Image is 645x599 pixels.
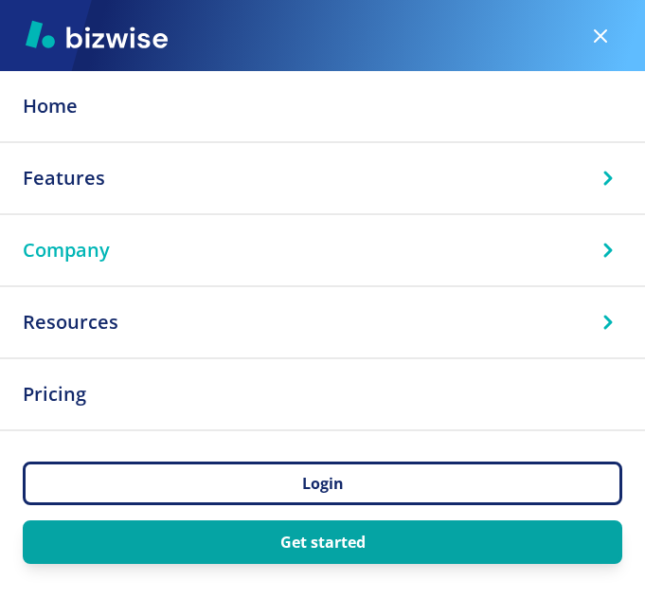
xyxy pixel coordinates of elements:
img: Bizwise Logo [26,20,168,48]
button: Get started [23,520,622,564]
button: Login [23,462,622,505]
p: Resources [23,302,622,342]
p: Home [23,86,622,126]
p: Features [23,158,622,198]
p: Company [23,230,622,270]
p: Pricing [23,374,622,414]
